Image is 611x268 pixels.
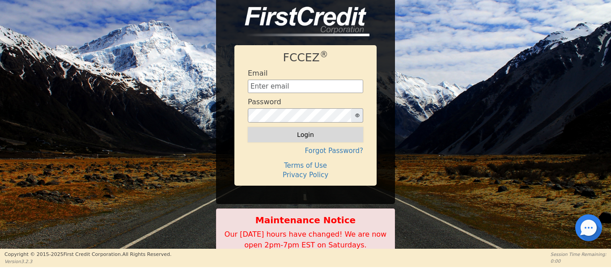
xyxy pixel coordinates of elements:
[551,258,607,264] p: 0:00
[122,251,171,257] span: All Rights Reserved.
[248,51,363,64] h1: FCCEZ
[551,251,607,258] p: Session Time Remaining:
[248,108,352,123] input: password
[234,7,369,36] img: logo-CMu_cnol.png
[4,258,171,265] p: Version 3.2.3
[248,69,267,77] h4: Email
[248,80,363,93] input: Enter email
[248,98,281,106] h4: Password
[248,147,363,155] h4: Forgot Password?
[4,251,171,259] p: Copyright © 2015- 2025 First Credit Corporation.
[221,213,390,227] b: Maintenance Notice
[248,171,363,179] h4: Privacy Policy
[248,127,363,142] button: Login
[225,230,386,249] span: Our [DATE] hours have changed! We are now open 2pm-7pm EST on Saturdays.
[320,50,328,59] sup: ®
[248,162,363,170] h4: Terms of Use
